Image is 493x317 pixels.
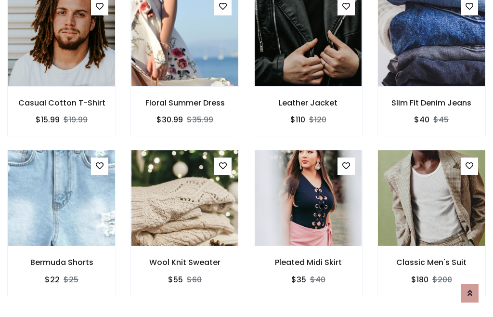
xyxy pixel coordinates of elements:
[310,274,325,285] del: $40
[411,275,428,284] h6: $180
[64,274,78,285] del: $25
[254,98,362,107] h6: Leather Jacket
[291,275,306,284] h6: $35
[377,258,485,267] h6: Classic Men's Suit
[45,275,60,284] h6: $22
[131,98,239,107] h6: Floral Summer Dress
[254,258,362,267] h6: Pleated Midi Skirt
[131,258,239,267] h6: Wool Knit Sweater
[433,114,449,125] del: $45
[309,114,326,125] del: $120
[414,115,429,124] h6: $40
[64,114,88,125] del: $19.99
[168,275,183,284] h6: $55
[187,114,213,125] del: $35.99
[432,274,452,285] del: $200
[377,98,485,107] h6: Slim Fit Denim Jeans
[8,258,116,267] h6: Bermuda Shorts
[187,274,202,285] del: $60
[290,115,305,124] h6: $110
[8,98,116,107] h6: Casual Cotton T-Shirt
[36,115,60,124] h6: $15.99
[156,115,183,124] h6: $30.99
